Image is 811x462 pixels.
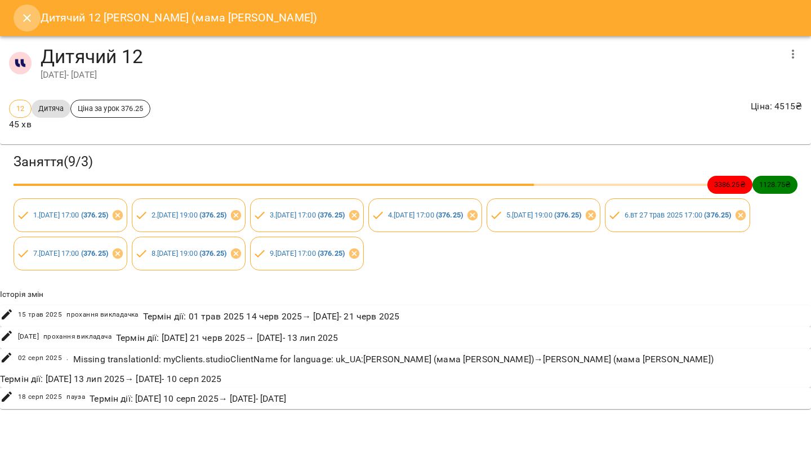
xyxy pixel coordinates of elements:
[14,237,127,270] div: 7.[DATE] 17:00 (376.25)
[66,392,85,403] span: пауза
[32,103,70,114] span: Дитяча
[87,390,288,408] div: Термін дії : [DATE] 10 серп 2025 → [DATE] - [DATE]
[9,52,32,74] img: 1255ca683a57242d3abe33992970777d.jpg
[18,353,63,364] span: 02 серп 2025
[14,5,41,32] button: Close
[132,198,246,232] div: 2.[DATE] 19:00 (376.25)
[66,353,68,364] span: .
[71,103,150,114] span: Ціна за урок 376.25
[625,211,732,219] a: 6.вт 27 трав 2025 17:00 (376.25)
[114,329,340,347] div: Термін дії : [DATE] 21 черв 2025 → [DATE] - 13 лип 2025
[18,309,63,321] span: 15 трав 2025
[704,211,731,219] b: ( 376.25 )
[41,45,779,68] h4: Дитячий 12
[81,211,108,219] b: ( 376.25 )
[436,211,463,219] b: ( 376.25 )
[151,249,226,257] a: 8.[DATE] 19:00 (376.25)
[318,211,345,219] b: ( 376.25 )
[605,198,750,232] div: 6.вт 27 трав 2025 17:00 (376.25)
[41,68,779,82] div: [DATE] - [DATE]
[199,249,226,257] b: ( 376.25 )
[71,350,716,368] div: Missing translationId: myClients.studioClientName for language: uk_UA : [PERSON_NAME] (мама [PERS...
[18,392,63,403] span: 18 серп 2025
[270,211,345,219] a: 3.[DATE] 17:00 (376.25)
[368,198,482,232] div: 4.[DATE] 17:00 (376.25)
[751,100,802,113] p: Ціна : 4515 ₴
[33,211,108,219] a: 1.[DATE] 17:00 (376.25)
[141,308,402,326] div: Термін дії : 01 трав 2025 14 черв 2025 → [DATE] - 21 черв 2025
[388,211,463,219] a: 4.[DATE] 17:00 (376.25)
[270,249,345,257] a: 9.[DATE] 17:00 (376.25)
[707,179,752,190] span: 3386.25 ₴
[81,249,108,257] b: ( 376.25 )
[487,198,600,232] div: 5.[DATE] 19:00 (376.25)
[318,249,345,257] b: ( 376.25 )
[250,198,364,232] div: 3.[DATE] 17:00 (376.25)
[199,211,226,219] b: ( 376.25 )
[250,237,364,270] div: 9.[DATE] 17:00 (376.25)
[9,118,150,131] p: 45 хв
[43,331,112,343] span: прохання викладача
[151,211,226,219] a: 2.[DATE] 19:00 (376.25)
[132,237,246,270] div: 8.[DATE] 19:00 (376.25)
[14,153,797,171] h3: Заняття ( 9 / 3 )
[10,103,31,114] span: 12
[506,211,581,219] a: 5.[DATE] 19:00 (376.25)
[752,179,797,190] span: 1128.75 ₴
[14,198,127,232] div: 1.[DATE] 17:00 (376.25)
[66,309,138,321] span: прохання викладачка
[41,9,318,26] h6: Дитячий 12 [PERSON_NAME] (мама [PERSON_NAME])
[554,211,581,219] b: ( 376.25 )
[33,249,108,257] a: 7.[DATE] 17:00 (376.25)
[18,331,39,343] span: [DATE]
